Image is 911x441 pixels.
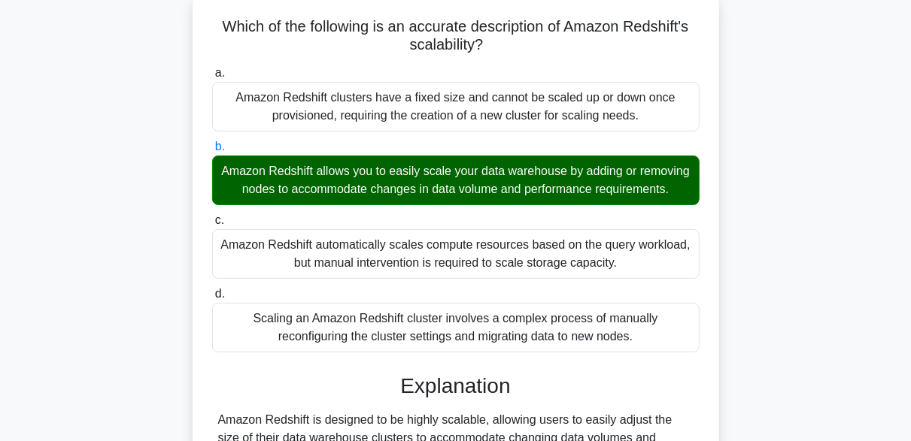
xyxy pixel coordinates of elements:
span: a. [215,66,225,79]
span: c. [215,213,224,226]
div: Amazon Redshift automatically scales compute resources based on the query workload, but manual in... [212,229,700,279]
h3: Explanation [221,373,691,399]
div: Amazon Redshift allows you to easily scale your data warehouse by adding or removing nodes to acc... [212,156,700,205]
span: b. [215,140,225,153]
div: Amazon Redshift clusters have a fixed size and cannot be scaled up or down once provisioned, requ... [212,82,700,131]
div: Scaling an Amazon Redshift cluster involves a complex process of manually reconfiguring the clust... [212,303,700,352]
h5: Which of the following is an accurate description of Amazon Redshift's scalability? [211,17,701,55]
span: d. [215,287,225,300]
